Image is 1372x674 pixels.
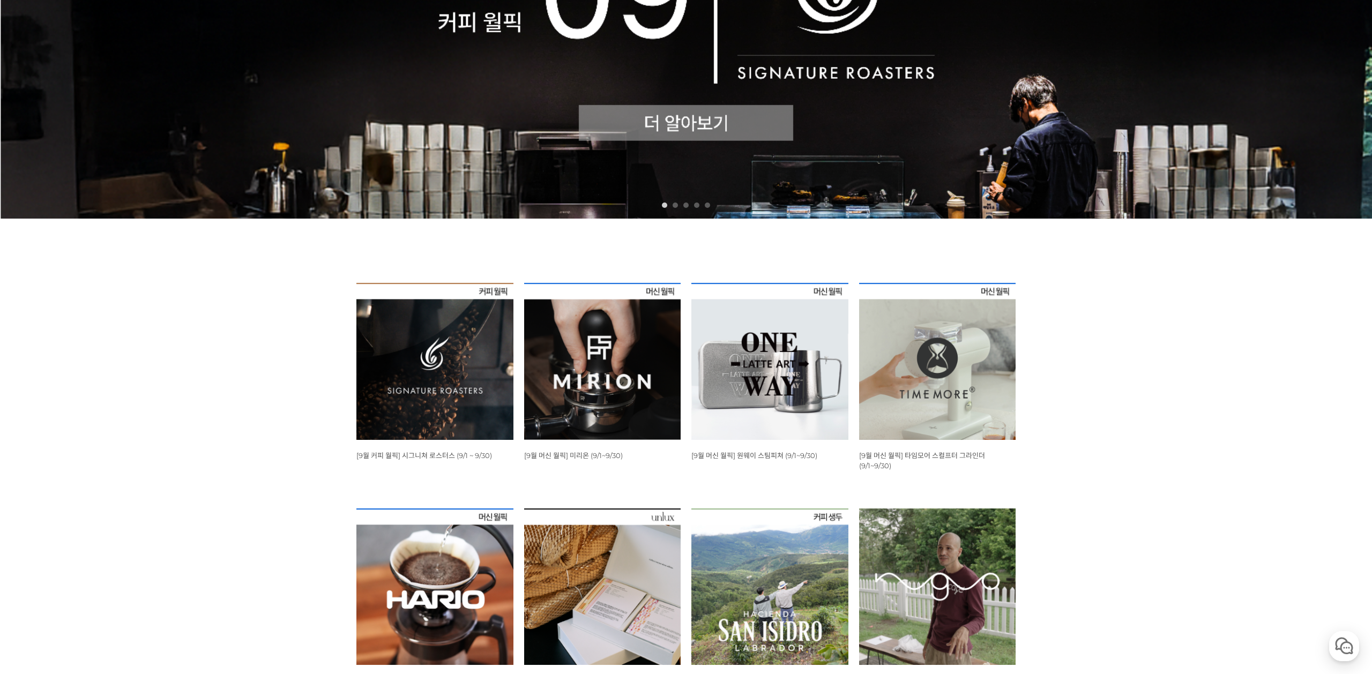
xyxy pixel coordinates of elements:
[524,283,681,440] img: 9월 머신 월픽 미리온
[166,356,178,364] span: 설정
[98,356,111,365] span: 대화
[673,203,678,208] a: 2
[356,283,513,440] img: [9월 커피 월픽] 시그니쳐 로스터스 (9/1 ~ 9/30)
[859,283,1016,440] img: 9월 머신 월픽 타임모어 스컬프터
[71,340,138,366] a: 대화
[3,340,71,366] a: 홈
[356,451,492,460] a: [9월 커피 월픽] 시그니쳐 로스터스 (9/1 ~ 9/30)
[138,340,206,366] a: 설정
[34,356,40,364] span: 홈
[683,203,689,208] a: 3
[662,203,667,208] a: 1
[705,203,710,208] a: 5
[691,451,817,460] a: [9월 머신 월픽] 원웨이 스팀피쳐 (9/1~9/30)
[691,283,848,440] img: 9월 머신 월픽 원웨이 스팀피쳐
[859,508,1016,665] img: 파나마 누구오 게이샤 내추럴 427-N-NF
[524,451,623,460] a: [9월 머신 월픽] 미리온 (9/1~9/30)
[859,451,985,470] a: [9월 머신 월픽] 타임모어 스컬프터 그라인더 (9/1~9/30)
[694,203,699,208] a: 4
[691,508,848,665] img: 코스타리카 아시엔다 산 이시드로 라브라도르
[356,508,513,665] img: 9월 머신 월픽 하리오 V60 드립세트 미니
[524,508,681,665] img: [unlux] 에티오피아 시다마 알로 타미루 드립백 세트 (8개입)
